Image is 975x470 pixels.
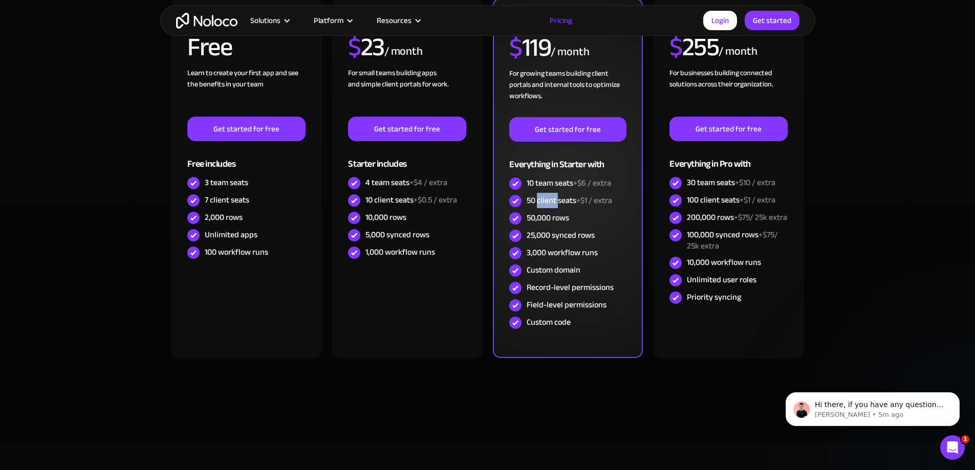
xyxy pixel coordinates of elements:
[527,282,614,293] div: Record-level permissions
[687,229,787,252] div: 100,000 synced rows
[719,43,757,60] div: / month
[551,44,589,60] div: / month
[509,117,626,142] a: Get started for free
[734,210,787,225] span: +$75/ 25k extra
[669,34,719,60] h2: 255
[314,14,343,27] div: Platform
[527,195,612,206] div: 50 client seats
[509,24,522,72] span: $
[205,247,268,258] div: 100 workflow runs
[687,257,761,268] div: 10,000 workflow runs
[509,68,626,117] div: For growing teams building client portals and internal tools to optimize workflows.
[187,117,305,141] a: Get started for free
[703,11,737,30] a: Login
[687,227,778,254] span: +$75/ 25k extra
[770,371,975,442] iframe: Intercom notifications message
[527,230,595,241] div: 25,000 synced rows
[409,175,447,190] span: +$4 / extra
[537,14,585,27] a: Pricing
[365,194,457,206] div: 10 client seats
[735,175,775,190] span: +$10 / extra
[687,274,756,285] div: Unlimited user roles
[205,212,243,223] div: 2,000 rows
[576,193,612,208] span: +$1 / extra
[687,212,787,223] div: 200,000 rows
[527,299,606,310] div: Field-level permissions
[348,23,361,71] span: $
[237,14,301,27] div: Solutions
[205,194,249,206] div: 7 client seats
[187,68,305,117] div: Learn to create your first app and see the benefits in your team ‍
[250,14,280,27] div: Solutions
[365,177,447,188] div: 4 team seats
[669,117,787,141] a: Get started for free
[527,317,571,328] div: Custom code
[573,175,611,191] span: +$6 / extra
[687,177,775,188] div: 30 team seats
[669,141,787,174] div: Everything in Pro with
[527,177,611,189] div: 10 team seats
[348,117,466,141] a: Get started for free
[364,14,432,27] div: Resources
[669,23,682,71] span: $
[205,177,248,188] div: 3 team seats
[365,229,429,240] div: 5,000 synced rows
[414,192,457,208] span: +$0.5 / extra
[384,43,423,60] div: / month
[187,141,305,174] div: Free includes
[669,68,787,117] div: For businesses building connected solutions across their organization. ‍
[348,68,466,117] div: For small teams building apps and simple client portals for work. ‍
[365,212,406,223] div: 10,000 rows
[365,247,435,258] div: 1,000 workflow runs
[527,212,569,223] div: 50,000 rows
[348,141,466,174] div: Starter includes
[527,247,598,258] div: 3,000 workflow runs
[301,14,364,27] div: Platform
[745,11,799,30] a: Get started
[509,35,551,60] h2: 119
[687,292,741,303] div: Priority syncing
[377,14,411,27] div: Resources
[348,34,384,60] h2: 23
[940,435,965,460] iframe: Intercom live chat
[509,142,626,175] div: Everything in Starter with
[187,34,232,60] h2: Free
[961,435,969,443] span: 1
[740,192,775,208] span: +$1 / extra
[205,229,257,240] div: Unlimited apps
[687,194,775,206] div: 100 client seats
[527,264,580,276] div: Custom domain
[176,13,237,29] a: home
